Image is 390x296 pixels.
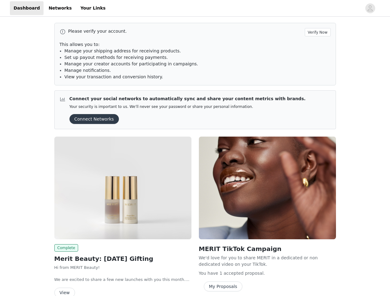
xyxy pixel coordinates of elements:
span: Manage notifications. [65,68,111,73]
a: Your Links [77,1,109,15]
h2: MERIT TikTok Campaign [199,244,336,253]
img: MERIT [54,137,191,239]
span: Manage your shipping address for receiving products. [65,48,181,53]
a: Dashboard [10,1,44,15]
button: Connect Networks [69,114,119,124]
a: View [54,290,75,295]
p: This allows you to: [60,41,331,48]
a: Networks [45,1,75,15]
p: Hi from MERIT Beauty! [54,265,191,271]
span: Complete [54,244,78,252]
span: Manage your creator accounts for participating in campaigns. [65,61,198,66]
span: Set up payout methods for receiving payments. [65,55,168,60]
button: My Proposals [204,282,243,291]
p: Please verify your account. [68,28,302,35]
button: Verify Now [305,28,331,36]
h2: Merit Beauty: [DATE] Gifting [54,254,191,263]
p: We'd love for you to share MERIT in a dedicated or non dedicated video on your TikTok. [199,255,336,268]
p: You have 1 accepted proposal . [199,270,336,277]
span: View your transaction and conversion history. [65,74,163,79]
p: Your security is important to us. We’ll never see your password or share your personal information. [69,105,306,109]
div: avatar [367,3,373,13]
img: MERIT [199,137,336,239]
p: Connect your social networks to automatically sync and share your content metrics with brands. [69,96,306,102]
p: We are excited to share a few new launches with you this month. Our favorite now comes in travel ... [54,277,191,283]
